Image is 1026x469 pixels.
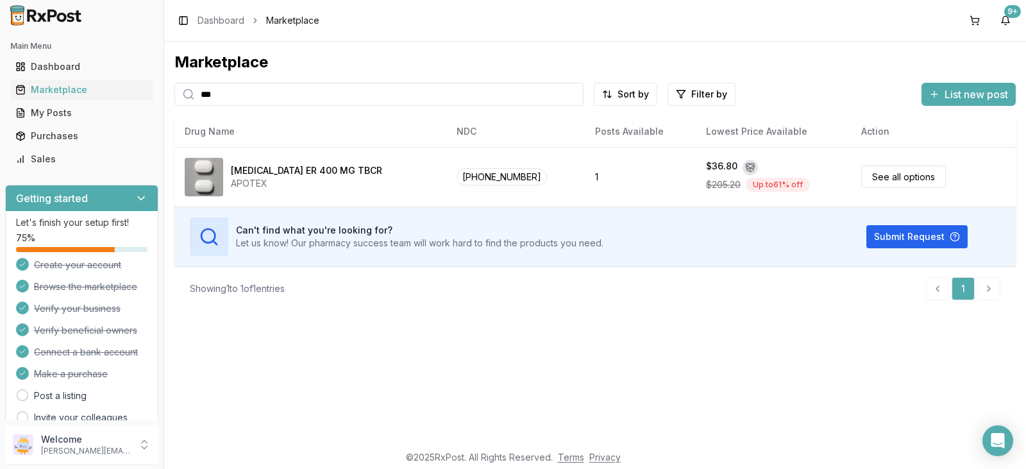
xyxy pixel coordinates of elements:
[866,225,968,248] button: Submit Request
[952,277,975,300] a: 1
[926,277,1000,300] nav: pagination
[10,55,153,78] a: Dashboard
[198,14,319,27] nav: breadcrumb
[585,147,696,207] td: 1
[589,452,621,463] a: Privacy
[34,389,87,402] a: Post a listing
[668,83,736,106] button: Filter by
[41,446,130,456] p: [PERSON_NAME][EMAIL_ADDRESS][DOMAIN_NAME]
[851,116,1016,147] th: Action
[15,130,148,142] div: Purchases
[10,148,153,171] a: Sales
[982,425,1013,456] div: Open Intercom Messenger
[706,178,741,191] span: $205.20
[5,80,158,100] button: Marketplace
[236,224,603,237] h3: Can't find what you're looking for?
[16,191,88,206] h3: Getting started
[558,452,584,463] a: Terms
[5,149,158,169] button: Sales
[15,107,148,119] div: My Posts
[174,52,1016,72] div: Marketplace
[34,324,137,337] span: Verify beneficial owners
[618,88,649,101] span: Sort by
[945,87,1008,102] span: List new post
[10,101,153,124] a: My Posts
[34,411,128,424] a: Invite your colleagues
[190,282,285,295] div: Showing 1 to 1 of 1 entries
[13,434,33,455] img: User avatar
[231,164,382,177] div: [MEDICAL_DATA] ER 400 MG TBCR
[995,10,1016,31] button: 9+
[5,126,158,146] button: Purchases
[10,124,153,148] a: Purchases
[16,216,147,229] p: Let's finish your setup first!
[1004,5,1021,18] div: 9+
[861,166,946,188] a: See all options
[921,83,1016,106] button: List new post
[5,56,158,77] button: Dashboard
[706,160,737,175] div: $36.80
[5,103,158,123] button: My Posts
[15,60,148,73] div: Dashboard
[34,346,138,359] span: Connect a bank account
[174,116,446,147] th: Drug Name
[185,158,223,196] img: Pentoxifylline ER 400 MG TBCR
[457,168,547,185] span: [PHONE_NUMBER]
[10,78,153,101] a: Marketplace
[15,83,148,96] div: Marketplace
[198,14,244,27] a: Dashboard
[34,368,108,380] span: Make a purchase
[10,41,153,51] h2: Main Menu
[34,259,121,271] span: Create your account
[585,116,696,147] th: Posts Available
[41,433,130,446] p: Welcome
[236,237,603,250] p: Let us know! Our pharmacy success team will work hard to find the products you need.
[446,116,585,147] th: NDC
[746,178,810,192] div: Up to 61 % off
[696,116,851,147] th: Lowest Price Available
[15,153,148,166] div: Sales
[16,232,35,244] span: 75 %
[34,280,137,293] span: Browse the marketplace
[691,88,727,101] span: Filter by
[34,302,121,315] span: Verify your business
[921,89,1016,102] a: List new post
[266,14,319,27] span: Marketplace
[594,83,657,106] button: Sort by
[231,177,382,190] div: APOTEX
[5,5,87,26] img: RxPost Logo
